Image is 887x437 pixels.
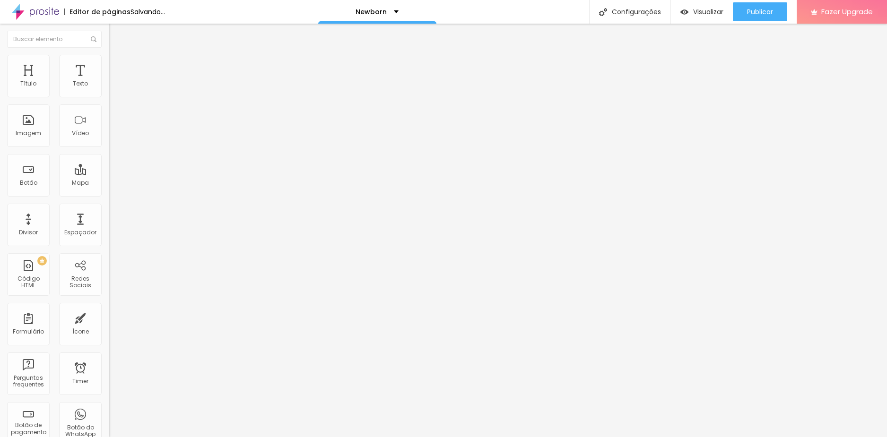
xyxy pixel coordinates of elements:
[9,375,47,388] div: Perguntas frequentes
[733,2,787,21] button: Publicar
[20,80,36,87] div: Título
[9,422,47,436] div: Botão de pagamento
[91,36,96,42] img: Icone
[20,180,37,186] div: Botão
[680,8,688,16] img: view-1.svg
[747,8,773,16] span: Publicar
[64,229,96,236] div: Espaçador
[72,378,88,385] div: Timer
[64,9,130,15] div: Editor de páginas
[671,2,733,21] button: Visualizar
[61,275,99,289] div: Redes Sociais
[7,31,102,48] input: Buscar elemento
[19,229,38,236] div: Divisor
[109,24,887,437] iframe: Editor
[16,130,41,137] div: Imagem
[72,130,89,137] div: Vídeo
[72,328,89,335] div: Ícone
[821,8,873,16] span: Fazer Upgrade
[599,8,607,16] img: Icone
[356,9,387,15] p: Newborn
[130,9,165,15] div: Salvando...
[9,275,47,289] div: Código HTML
[72,180,89,186] div: Mapa
[13,328,44,335] div: Formulário
[693,8,723,16] span: Visualizar
[73,80,88,87] div: Texto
